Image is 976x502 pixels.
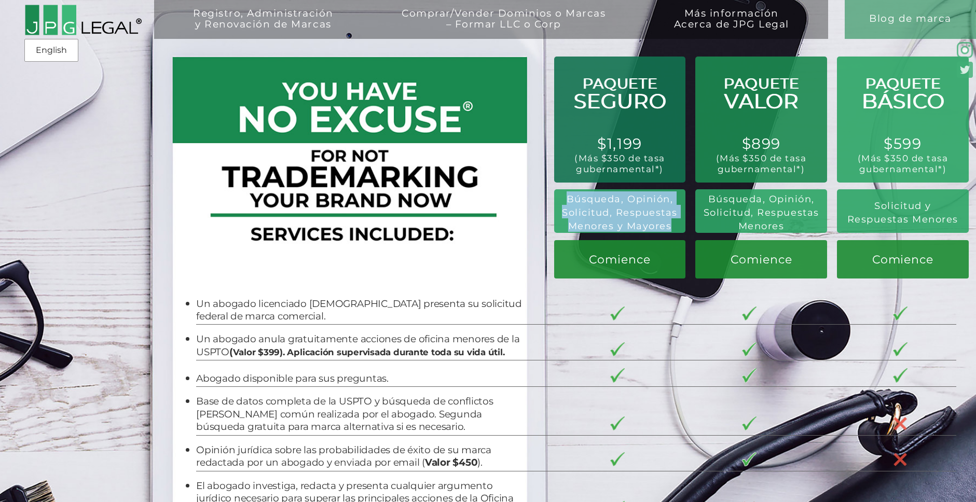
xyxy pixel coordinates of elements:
[893,342,908,356] img: checkmark-border-3.png
[847,200,958,225] span: Solicitud y Respuestas Menores
[196,395,493,433] span: Base de datos completa de la USPTO y búsqueda de conflictos [PERSON_NAME] común realizada por el ...
[731,253,792,267] span: Comience
[704,193,819,232] span: Búsqueda, Opinión, Solicitud, Respuestas Menores
[196,298,522,323] span: Un abogado licenciado [DEMOGRAPHIC_DATA] presenta su solicitud federal de marca comercial.
[742,416,757,430] img: checkmark-border-3.png
[893,368,908,382] img: checkmark-border-3.png
[229,346,505,358] b: (
[742,368,757,382] img: checkmark-border-3.png
[164,8,363,47] a: Registro, Administracióny Renovación de Marcas
[837,240,969,278] a: Comience
[872,253,934,267] span: Comience
[610,342,625,356] img: checkmark-border-3.png
[610,416,625,430] img: checkmark-border-3.png
[893,306,908,320] img: checkmark-border-3.png
[957,42,973,58] img: glyph-logo_May2016-green3-90.png
[554,240,686,278] a: Comience
[957,62,973,78] img: Twitter_Social_Icon_Rounded_Square_Color-mid-green3-90.png
[645,8,818,47] a: Más informaciónAcerca de JPG Legal
[742,306,757,320] img: checkmark-border-3.png
[742,452,757,466] img: checkmark-border-3.png
[196,333,519,358] span: Un abogado anula gratuitamente acciones de oficina menores de la USPTO
[196,444,491,469] span: Opinión jurídica sobre las probabilidades de éxito de su marca redactada por un abogado y enviada...
[24,4,142,36] img: 2016-logo-black-letters-3-r.png
[610,306,625,320] img: checkmark-border-3.png
[233,347,280,357] span: Valor $399
[610,368,625,382] img: checkmark-border-3.png
[562,193,678,232] span: Búsqueda, Opinión, Solicitud, Respuestas Menores y Mayores
[28,41,75,60] a: English
[742,342,757,356] img: checkmark-border-3.png
[589,253,651,267] span: Comience
[893,452,908,467] img: X-30-3.png
[196,372,389,384] span: Abogado disponible para sus preguntas.
[893,416,908,431] img: X-30-3.png
[610,452,625,466] img: checkmark-border-3.png
[280,347,283,357] b: )
[280,347,504,357] span: . Aplicación supervisada durante toda su vida útil.
[695,240,827,278] a: Comience
[373,8,635,47] a: Comprar/Vender Dominios o Marcas– Formar LLC o Corp
[425,456,478,468] b: Valor $450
